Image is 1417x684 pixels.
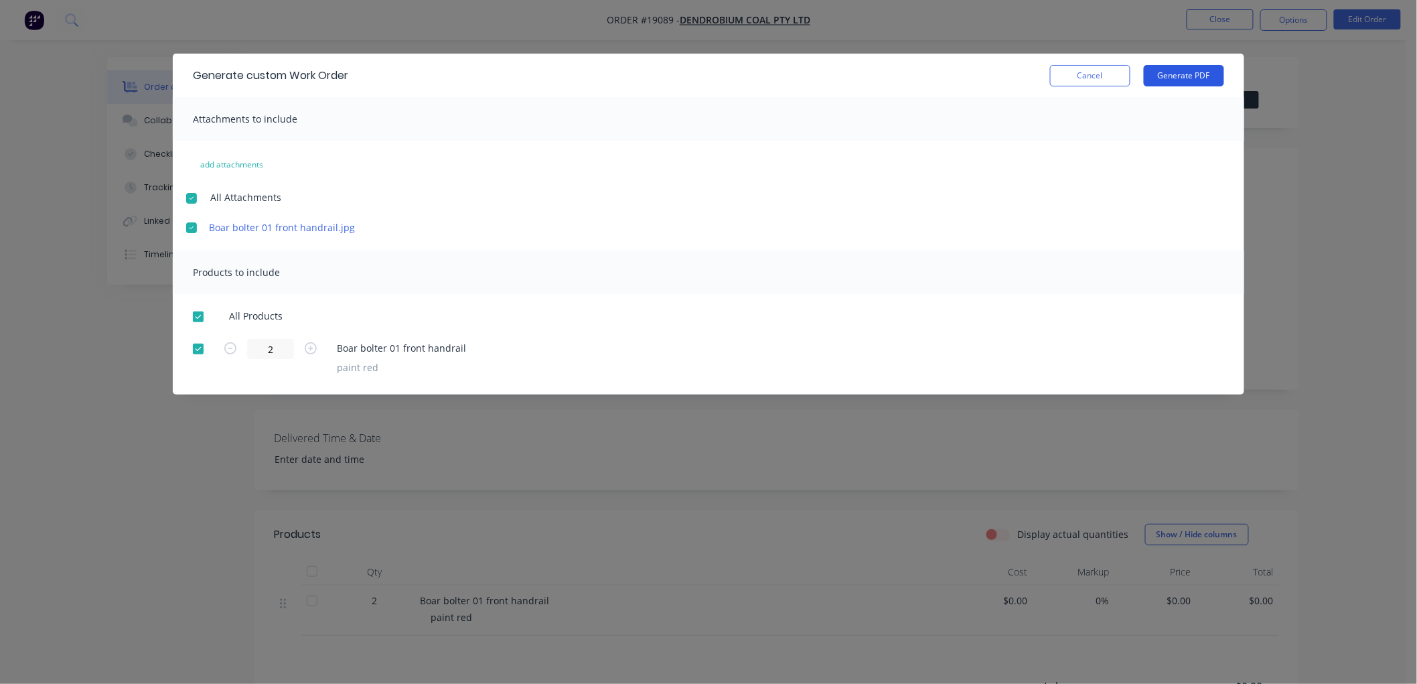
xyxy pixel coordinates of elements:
div: Generate custom Work Order [193,68,348,84]
button: Cancel [1050,65,1130,86]
span: Products to include [193,266,280,279]
span: Boar bolter 01 front handrail [337,341,466,355]
span: All Products [229,309,291,323]
div: paint red [337,360,466,374]
button: Generate PDF [1144,65,1224,86]
span: Attachments to include [193,113,297,125]
button: add attachments [186,154,277,176]
a: Boar bolter 01 front handrail.jpg [209,220,443,234]
span: All Attachments [210,190,281,204]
